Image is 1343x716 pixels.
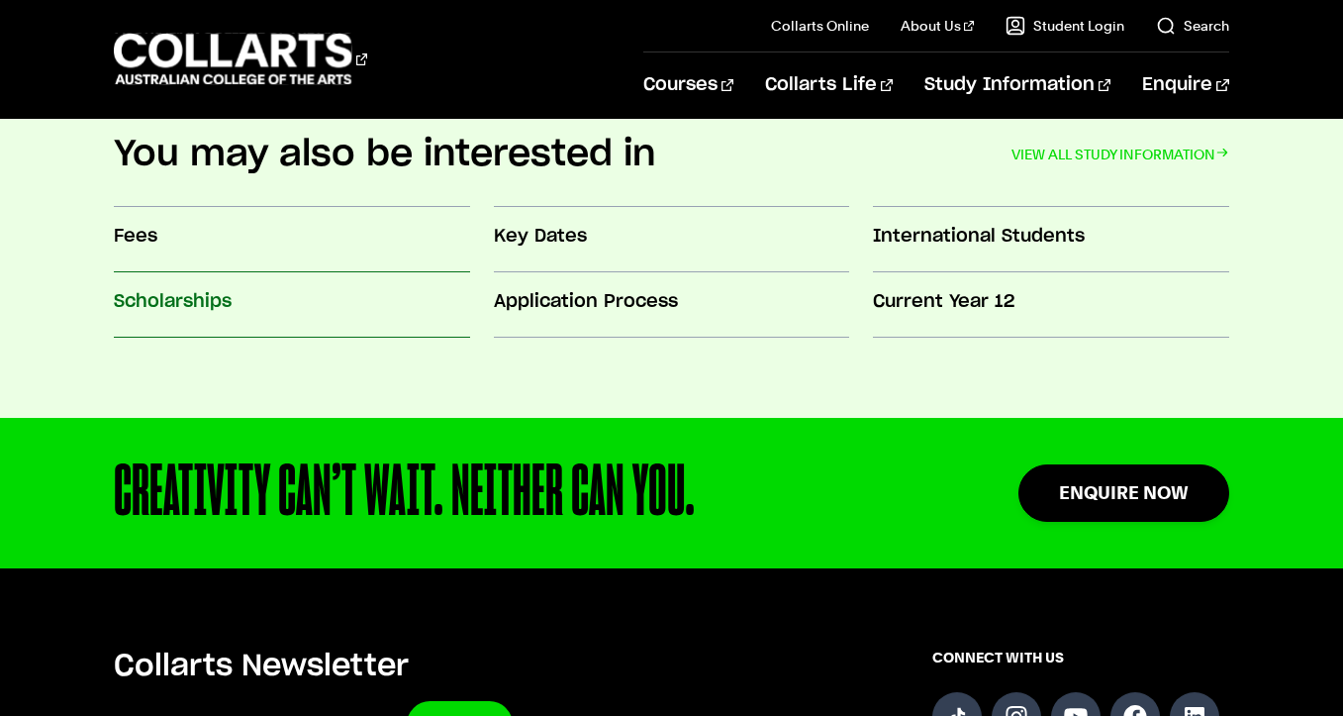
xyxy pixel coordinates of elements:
a: Study Information [924,52,1110,118]
a: Collarts Online [771,16,869,36]
h3: International Students [873,224,1228,250]
a: Scholarships [114,273,469,339]
h5: Collarts Newsletter [114,648,805,685]
a: Key Dates [494,208,849,273]
a: Search [1156,16,1229,36]
h3: Application Process [494,289,849,315]
a: Student Login [1006,16,1124,36]
a: About Us [901,16,974,36]
span: CONNECT WITH US [932,648,1229,667]
a: Current Year 12 [873,273,1228,339]
div: CREATIVITY CAN’T WAIT. NEITHER CAN YOU. [114,458,891,529]
h3: Scholarships [114,289,469,315]
a: VIEW ALL STUDY INFORMATION [1011,141,1229,168]
a: Enquire [1142,52,1228,118]
a: Fees [114,208,469,273]
a: Courses [643,52,733,118]
a: Collarts Life [765,52,893,118]
h3: Current Year 12 [873,289,1228,315]
div: Go to homepage [114,31,367,87]
a: Application Process [494,273,849,339]
h2: You may also be interested in [114,133,656,176]
h3: Key Dates [494,224,849,250]
a: Enquire Now [1018,464,1229,521]
h3: Fees [114,224,469,250]
a: International Students [873,208,1228,273]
